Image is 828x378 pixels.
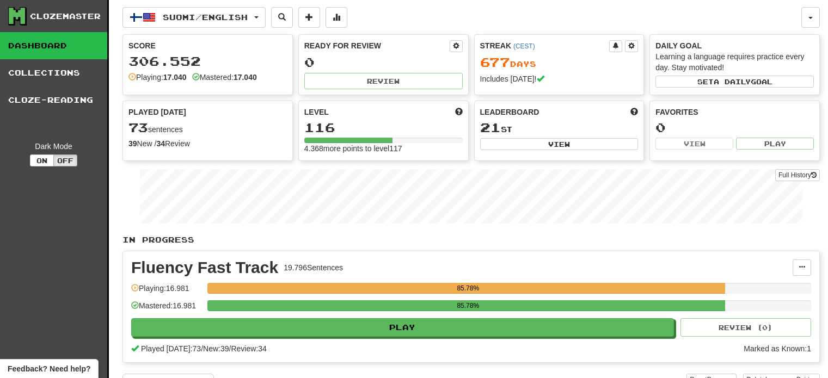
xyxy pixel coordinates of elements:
div: 0 [655,121,814,134]
div: Marked as Known: 1 [744,343,811,354]
span: Played [DATE] [128,107,186,117]
div: Ready for Review [304,40,450,51]
button: View [480,138,639,150]
div: Favorites [655,107,814,117]
div: Includes [DATE]! [480,73,639,84]
button: Suomi/English [122,7,266,28]
span: Review: 34 [231,344,266,353]
div: Mastered: 16.981 [131,300,202,318]
div: Playing: 16.981 [131,283,202,301]
div: Daily Goal [655,40,814,51]
span: New: 39 [203,344,229,353]
strong: 17.040 [163,73,187,82]
strong: 39 [128,139,137,148]
button: On [30,154,54,166]
div: 306.552 [128,54,287,68]
button: Play [736,138,814,150]
span: Leaderboard [480,107,539,117]
button: Seta dailygoal [655,76,814,88]
div: Dark Mode [8,141,99,152]
span: 73 [128,120,148,135]
span: Open feedback widget [8,363,90,374]
button: View [655,138,733,150]
div: Score [128,40,287,51]
div: Fluency Fast Track [131,259,278,276]
div: Playing: [128,72,187,83]
button: More stats [326,7,347,28]
div: New / Review [128,138,287,149]
button: Review (0) [680,318,811,337]
button: Play [131,318,674,337]
div: 85.78% [211,300,725,311]
span: This week in points, UTC [630,107,638,117]
div: Day s [480,55,639,70]
a: (CEST) [513,42,535,50]
strong: 17.040 [234,73,257,82]
div: Learning a language requires practice every day. Stay motivated! [655,51,814,73]
div: st [480,121,639,135]
span: / [229,344,231,353]
div: 4.368 more points to level 117 [304,143,463,154]
button: Review [304,73,463,89]
div: Streak [480,40,610,51]
span: a daily [714,78,751,85]
div: 0 [304,55,463,69]
a: Full History [775,169,820,181]
strong: 34 [156,139,165,148]
span: Score more points to level up [455,107,463,117]
span: / [201,344,203,353]
button: Add sentence to collection [298,7,320,28]
span: 677 [480,54,510,70]
span: Played [DATE]: 73 [141,344,201,353]
div: 85.78% [211,283,725,294]
div: 19.796 Sentences [284,262,343,273]
button: Off [53,154,77,166]
div: 116 [304,121,463,134]
div: Clozemaster [30,11,101,22]
div: sentences [128,121,287,135]
span: Suomi / English [163,13,248,22]
p: In Progress [122,234,820,245]
span: 21 [480,120,501,135]
div: Mastered: [192,72,257,83]
span: Level [304,107,329,117]
button: Search sentences [271,7,293,28]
